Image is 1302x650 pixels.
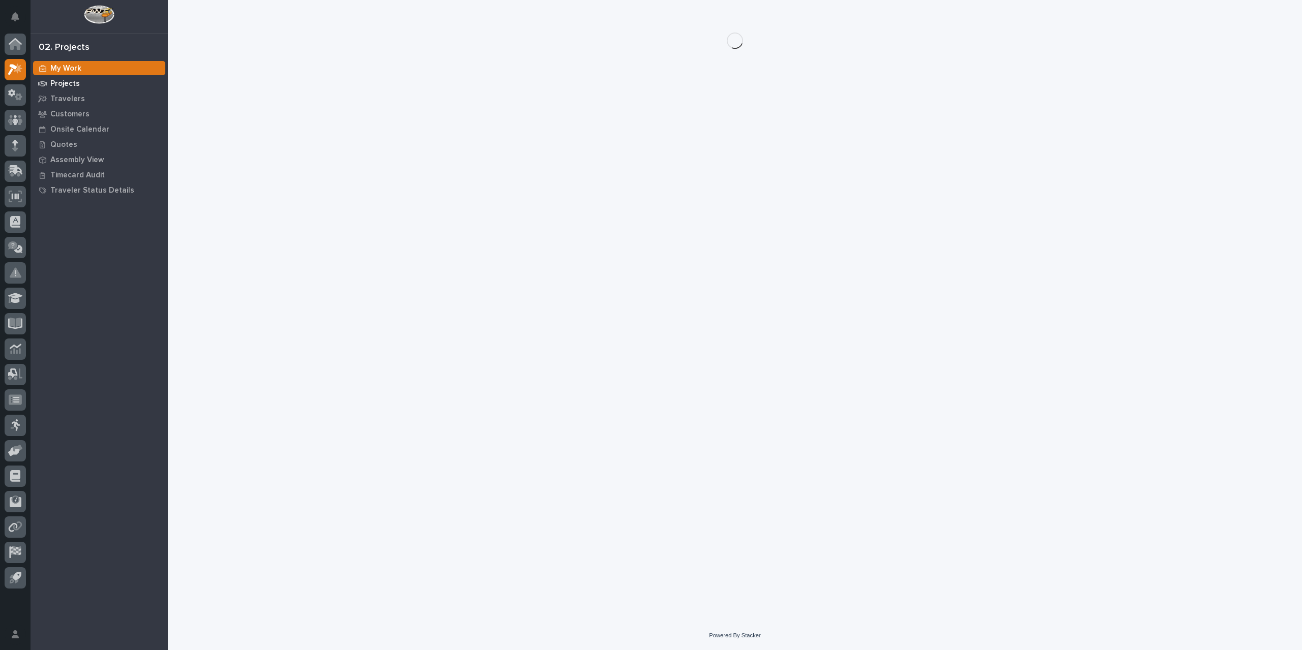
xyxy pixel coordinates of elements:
a: Customers [31,106,168,121]
p: Traveler Status Details [50,186,134,195]
a: My Work [31,60,168,76]
a: Assembly View [31,152,168,167]
p: Quotes [50,140,77,149]
p: Travelers [50,95,85,104]
p: Onsite Calendar [50,125,109,134]
a: Projects [31,76,168,91]
a: Onsite Calendar [31,121,168,137]
p: My Work [50,64,81,73]
div: Notifications [13,12,26,28]
p: Projects [50,79,80,88]
div: 02. Projects [39,42,90,53]
a: Quotes [31,137,168,152]
p: Timecard Audit [50,171,105,180]
p: Assembly View [50,156,104,165]
button: Notifications [5,6,26,27]
img: Workspace Logo [84,5,114,24]
p: Customers [50,110,90,119]
a: Powered By Stacker [709,632,760,638]
a: Traveler Status Details [31,182,168,198]
a: Travelers [31,91,168,106]
a: Timecard Audit [31,167,168,182]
